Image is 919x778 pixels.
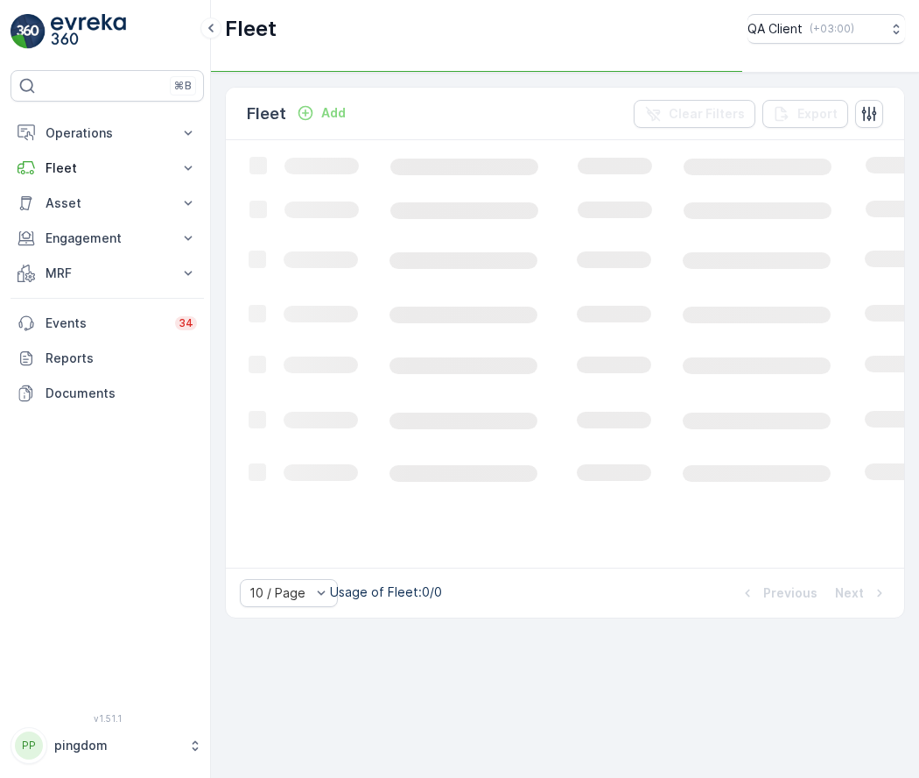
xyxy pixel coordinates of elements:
[46,159,169,177] p: Fleet
[833,583,890,604] button: Next
[174,79,192,93] p: ⌘B
[11,306,204,341] a: Events34
[747,20,803,38] p: QA Client
[46,350,197,367] p: Reports
[54,737,179,754] p: pingdom
[46,230,169,247] p: Engagement
[737,583,819,604] button: Previous
[810,22,854,36] p: ( +03:00 )
[11,256,204,291] button: MRF
[11,341,204,376] a: Reports
[46,124,169,142] p: Operations
[11,376,204,411] a: Documents
[797,105,838,123] p: Export
[15,732,43,760] div: PP
[46,315,165,332] p: Events
[247,102,286,126] p: Fleet
[46,265,169,282] p: MRF
[634,100,755,128] button: Clear Filters
[11,727,204,764] button: PPpingdom
[330,583,442,601] p: Usage of Fleet : 0/0
[763,584,817,602] p: Previous
[46,194,169,212] p: Asset
[762,100,848,128] button: Export
[11,186,204,221] button: Asset
[51,14,126,49] img: logo_light-DOdMpM7g.png
[179,316,193,330] p: 34
[11,713,204,724] span: v 1.51.1
[225,15,277,43] p: Fleet
[11,116,204,151] button: Operations
[835,584,864,602] p: Next
[747,14,905,44] button: QA Client(+03:00)
[11,221,204,256] button: Engagement
[321,104,346,122] p: Add
[11,14,46,49] img: logo
[669,105,745,123] p: Clear Filters
[290,103,353,124] button: Add
[46,385,197,402] p: Documents
[11,151,204,186] button: Fleet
